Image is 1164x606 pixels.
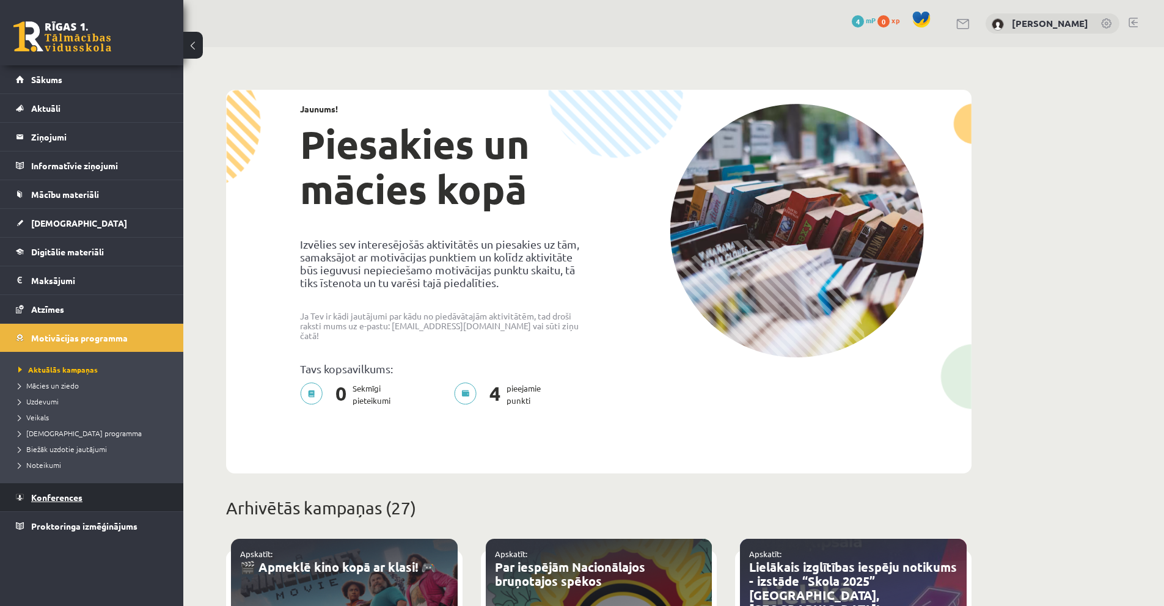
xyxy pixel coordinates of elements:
[16,238,168,266] a: Digitālie materiāli
[18,428,171,439] a: [DEMOGRAPHIC_DATA] programma
[31,189,99,200] span: Mācību materiāli
[495,549,527,559] a: Apskatīt:
[483,382,507,407] span: 4
[16,209,168,237] a: [DEMOGRAPHIC_DATA]
[877,15,906,25] a: 0 xp
[16,295,168,323] a: Atzīmes
[300,311,590,340] p: Ja Tev ir kādi jautājumi par kādu no piedāvātajām aktivitātēm, tad droši raksti mums uz e-pastu: ...
[1012,17,1088,29] a: [PERSON_NAME]
[300,362,590,375] p: Tavs kopsavilkums:
[866,15,876,25] span: mP
[31,74,62,85] span: Sākums
[240,559,436,575] a: 🎬 Apmeklē kino kopā ar klasi! 🎮
[18,412,49,422] span: Veikals
[16,483,168,511] a: Konferences
[18,459,171,470] a: Noteikumi
[18,396,59,406] span: Uzdevumi
[852,15,864,27] span: 4
[16,266,168,294] a: Maksājumi
[16,512,168,540] a: Proktoringa izmēģinājums
[18,444,171,454] a: Biežāk uzdotie jautājumi
[16,123,168,151] a: Ziņojumi
[300,382,398,407] p: Sekmīgi pieteikumi
[31,266,168,294] legend: Maksājumi
[240,549,273,559] a: Apskatīt:
[13,21,111,52] a: Rīgas 1. Tālmācības vidusskola
[31,151,168,180] legend: Informatīvie ziņojumi
[891,15,899,25] span: xp
[31,332,128,343] span: Motivācijas programma
[992,18,1004,31] img: Ilia Ganebnyi
[31,123,168,151] legend: Ziņojumi
[18,364,171,375] a: Aktuālās kampaņas
[852,15,876,25] a: 4 mP
[16,324,168,352] a: Motivācijas programma
[670,104,924,357] img: campaign-image-1c4f3b39ab1f89d1fca25a8facaab35ebc8e40cf20aedba61fd73fb4233361ac.png
[454,382,548,407] p: pieejamie punkti
[226,495,972,521] p: Arhivētās kampaņas (27)
[18,460,61,470] span: Noteikumi
[31,103,60,114] span: Aktuāli
[329,382,353,407] span: 0
[31,246,104,257] span: Digitālie materiāli
[16,94,168,122] a: Aktuāli
[495,559,645,589] a: Par iespējām Nacionālajos bruņotajos spēkos
[16,65,168,93] a: Sākums
[18,428,142,438] span: [DEMOGRAPHIC_DATA] programma
[300,238,590,289] p: Izvēlies sev interesējošās aktivitātēs un piesakies uz tām, samaksājot ar motivācijas punktiem un...
[18,396,171,407] a: Uzdevumi
[31,520,137,531] span: Proktoringa izmēģinājums
[16,151,168,180] a: Informatīvie ziņojumi
[31,217,127,228] span: [DEMOGRAPHIC_DATA]
[749,549,781,559] a: Apskatīt:
[18,365,98,374] span: Aktuālās kampaņas
[877,15,890,27] span: 0
[18,444,107,454] span: Biežāk uzdotie jautājumi
[18,381,79,390] span: Mācies un ziedo
[31,304,64,315] span: Atzīmes
[300,103,338,114] strong: Jaunums!
[300,122,590,212] h1: Piesakies un mācies kopā
[16,180,168,208] a: Mācību materiāli
[18,412,171,423] a: Veikals
[18,380,171,391] a: Mācies un ziedo
[31,492,82,503] span: Konferences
